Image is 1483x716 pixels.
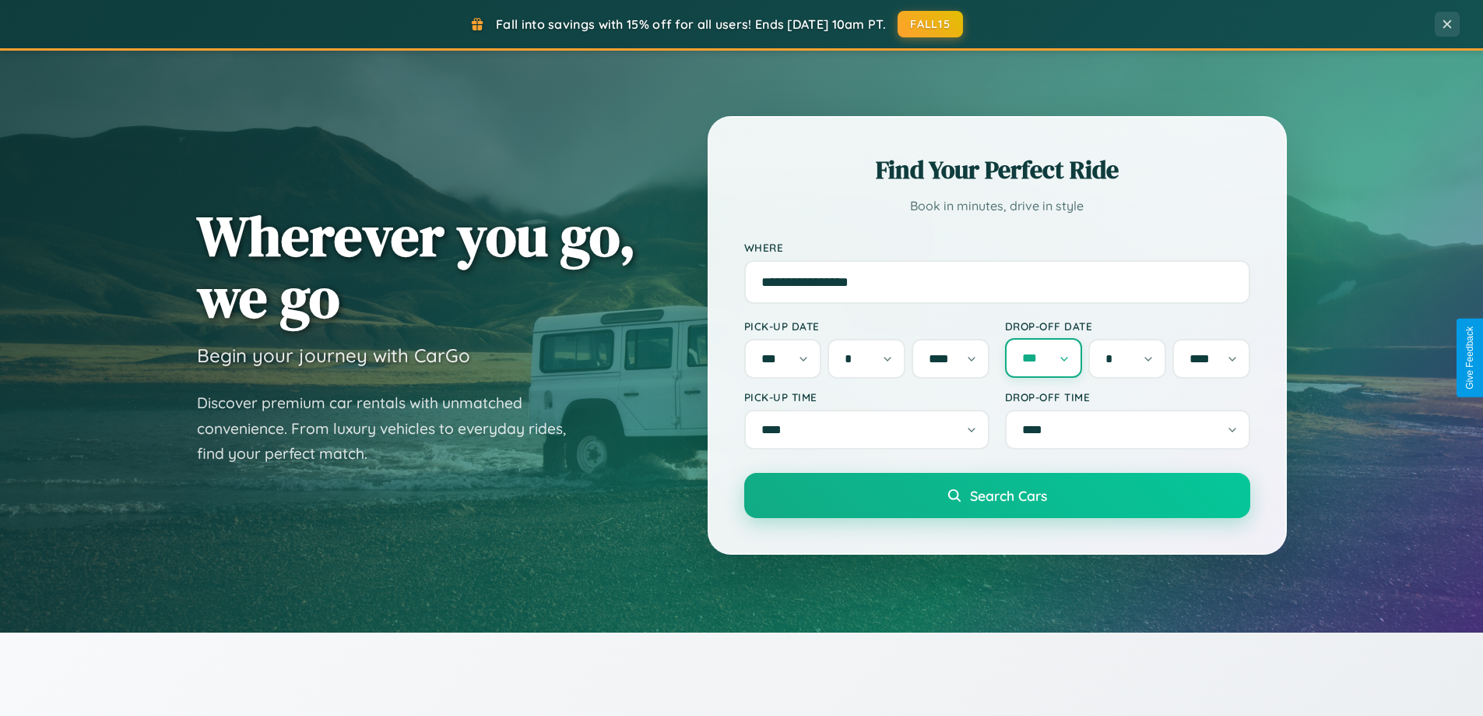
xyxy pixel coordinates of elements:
label: Drop-off Date [1005,319,1250,333]
label: Where [744,241,1250,254]
h1: Wherever you go, we go [197,205,636,328]
h2: Find Your Perfect Ride [744,153,1250,187]
label: Drop-off Time [1005,390,1250,404]
label: Pick-up Date [744,319,989,333]
button: Search Cars [744,473,1250,518]
button: FALL15 [898,11,963,37]
div: Give Feedback [1464,326,1475,390]
span: Search Cars [970,487,1047,504]
h3: Begin your journey with CarGo [197,344,470,367]
p: Discover premium car rentals with unmatched convenience. From luxury vehicles to everyday rides, ... [197,390,586,467]
span: Fall into savings with 15% off for all users! Ends [DATE] 10am PT. [496,16,886,32]
p: Book in minutes, drive in style [744,195,1250,217]
label: Pick-up Time [744,390,989,404]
